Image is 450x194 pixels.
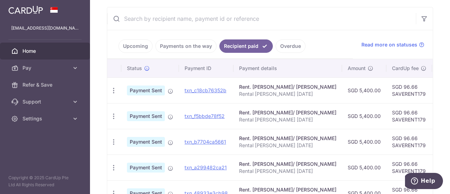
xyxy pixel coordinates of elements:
[118,39,153,53] a: Upcoming
[22,98,69,105] span: Support
[239,168,336,175] p: Rental [PERSON_NAME] [DATE]
[127,86,165,95] span: Payment Sent
[8,6,43,14] img: CardUp
[179,59,233,77] th: Payment ID
[392,65,419,72] span: CardUp fee
[239,90,336,98] p: Rental [PERSON_NAME] [DATE]
[239,109,336,116] div: Rent. [PERSON_NAME]/ [PERSON_NAME]
[386,77,432,103] td: SGD 96.66 SAVERENT179
[239,135,336,142] div: Rent. [PERSON_NAME]/ [PERSON_NAME]
[239,83,336,90] div: Rent. [PERSON_NAME]/ [PERSON_NAME]
[11,25,79,32] p: [EMAIL_ADDRESS][DOMAIN_NAME]
[22,115,69,122] span: Settings
[361,41,424,48] a: Read more on statuses
[22,64,69,71] span: Pay
[276,39,306,53] a: Overdue
[386,155,432,180] td: SGD 96.66 SAVERENT179
[185,87,226,93] a: txn_c18cb76352b
[127,137,165,147] span: Payment Sent
[185,164,227,170] a: txn_a299482ca21
[239,161,336,168] div: Rent. [PERSON_NAME]/ [PERSON_NAME]
[239,142,336,149] p: Rental [PERSON_NAME] [DATE]
[386,103,432,129] td: SGD 96.66 SAVERENT179
[219,39,273,53] a: Recipient paid
[127,163,165,173] span: Payment Sent
[185,113,225,119] a: txn_f5bbde78f52
[22,48,69,55] span: Home
[22,81,69,88] span: Refer & Save
[405,173,443,190] iframe: Opens a widget where you can find more information
[342,155,386,180] td: SGD 5,400.00
[127,111,165,121] span: Payment Sent
[185,139,226,145] a: txn_b7704ca5661
[127,65,142,72] span: Status
[348,65,366,72] span: Amount
[386,129,432,155] td: SGD 96.66 SAVERENT179
[107,7,416,30] input: Search by recipient name, payment id or reference
[155,39,217,53] a: Payments on the way
[239,186,336,193] div: Rent. [PERSON_NAME]/ [PERSON_NAME]
[342,129,386,155] td: SGD 5,400.00
[361,41,417,48] span: Read more on statuses
[342,103,386,129] td: SGD 5,400.00
[239,116,336,123] p: Rental [PERSON_NAME] [DATE]
[342,77,386,103] td: SGD 5,400.00
[233,59,342,77] th: Payment details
